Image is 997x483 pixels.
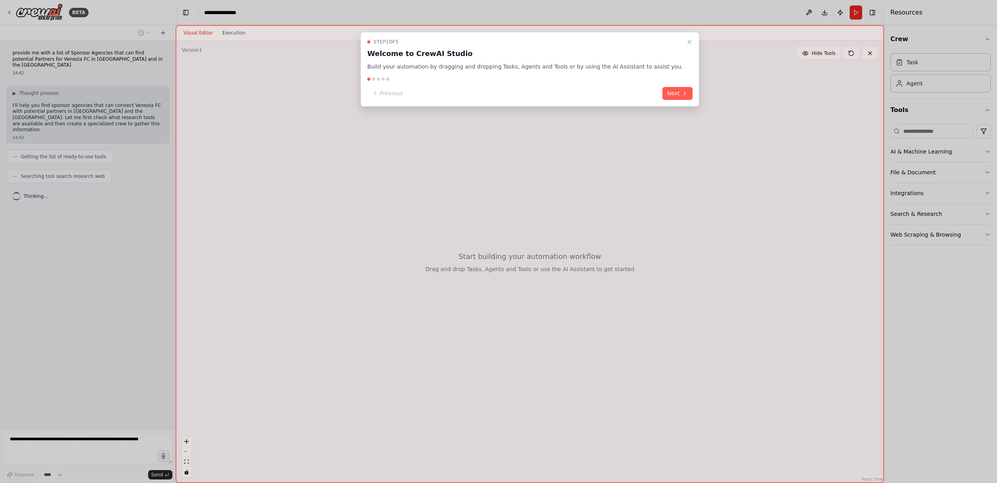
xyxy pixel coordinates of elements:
[180,7,191,18] button: Hide left sidebar
[367,62,683,71] p: Build your automation by dragging and dropping Tasks, Agents and Tools or by using the AI Assista...
[373,39,399,45] span: Step 1 of 5
[367,48,683,59] h3: Welcome to CrewAI Studio
[685,37,694,47] button: Close walkthrough
[367,87,408,100] button: Previous
[662,87,692,100] button: Next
